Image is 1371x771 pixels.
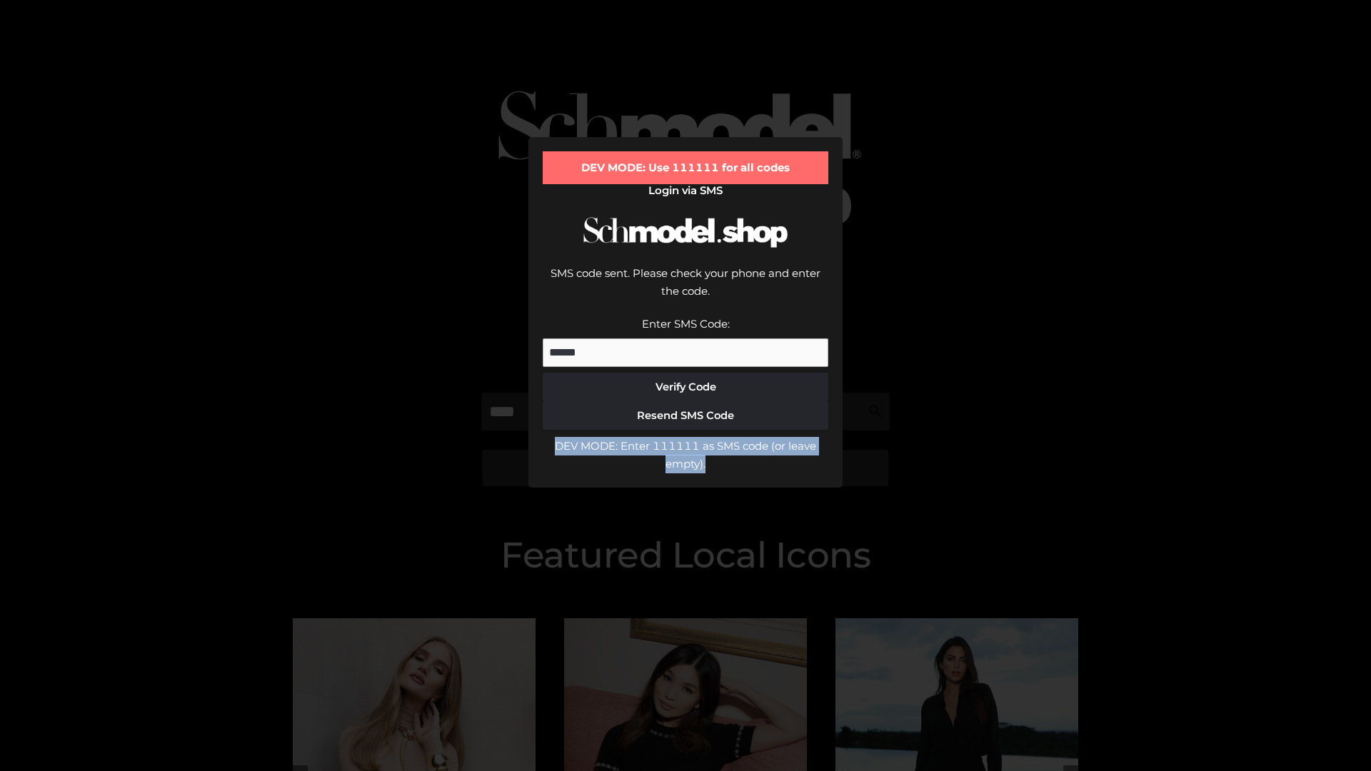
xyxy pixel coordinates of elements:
div: DEV MODE: Use 111111 for all codes [543,151,828,184]
button: Verify Code [543,373,828,401]
button: Resend SMS Code [543,401,828,430]
label: Enter SMS Code: [642,317,730,331]
div: SMS code sent. Please check your phone and enter the code. [543,264,828,315]
img: Schmodel Logo [578,204,793,261]
div: DEV MODE: Enter 111111 as SMS code (or leave empty). [543,437,828,473]
h2: Login via SMS [543,184,828,197]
